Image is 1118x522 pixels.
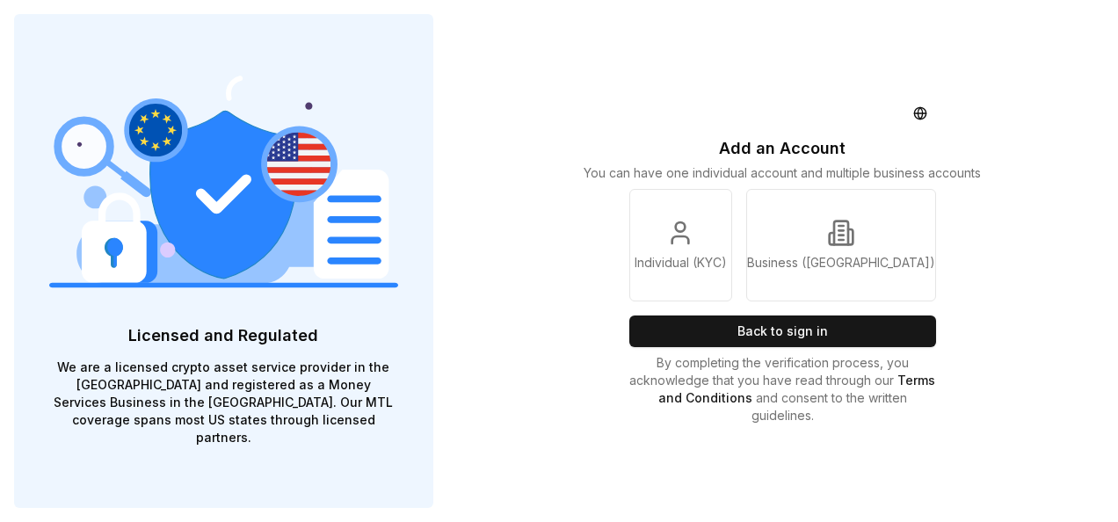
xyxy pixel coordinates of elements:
[584,164,981,182] p: You can have one individual account and multiple business accounts
[635,254,727,272] p: Individual (KYC)
[747,254,935,272] p: Business ([GEOGRAPHIC_DATA])
[629,189,733,301] a: Individual (KYC)
[746,189,936,301] a: Business ([GEOGRAPHIC_DATA])
[719,136,846,161] p: Add an Account
[629,315,937,347] button: Back to sign in
[49,359,398,446] p: We are a licensed crypto asset service provider in the [GEOGRAPHIC_DATA] and registered as a Mone...
[49,323,398,348] p: Licensed and Regulated
[629,354,937,424] p: By completing the verification process, you acknowledge that you have read through our and consen...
